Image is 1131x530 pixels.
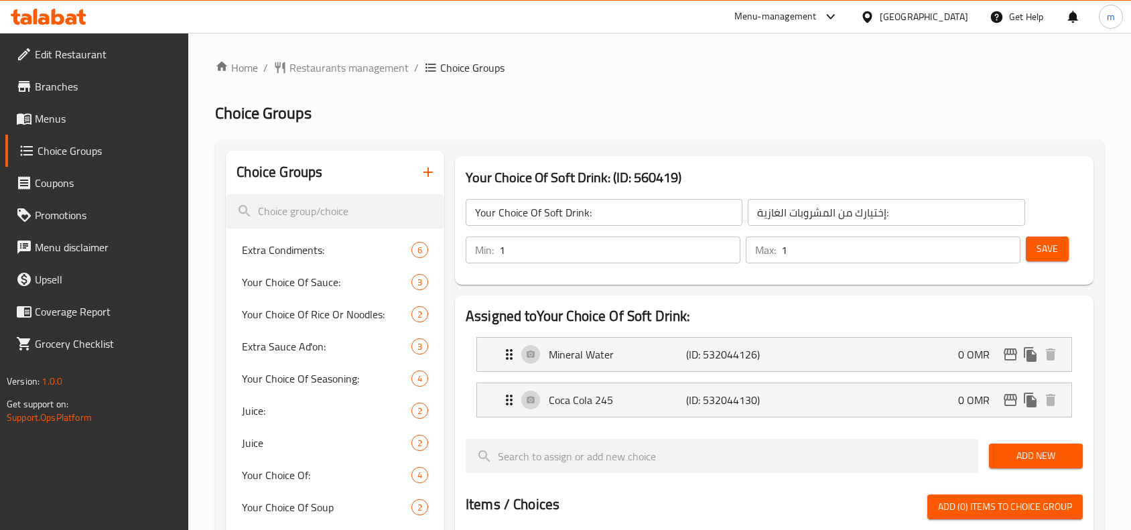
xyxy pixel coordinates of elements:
span: Menus [35,111,178,127]
span: Your Choice Of Sauce: [242,274,411,290]
span: Coupons [35,175,178,191]
div: Choices [411,403,428,419]
h2: Assigned to Your Choice Of Soft Drink: [466,306,1083,326]
h3: Your Choice Of Soft Drink: (ID: 560419) [466,167,1083,188]
span: Add New [1000,448,1072,464]
a: Grocery Checklist [5,328,189,360]
input: search [226,194,444,228]
span: Juice: [242,403,411,419]
li: / [263,60,268,76]
button: duplicate [1020,390,1041,410]
div: Choices [411,467,428,483]
span: Extra Sauce Ad'on: [242,338,411,354]
input: search [466,439,978,473]
span: Choice Groups [215,98,312,128]
button: Add (0) items to choice group [927,494,1083,519]
div: Menu-management [734,9,817,25]
span: Grocery Checklist [35,336,178,352]
h2: Choice Groups [237,162,322,182]
a: Edit Restaurant [5,38,189,70]
p: 0 OMR [958,346,1000,362]
a: Choice Groups [5,135,189,167]
div: Choices [411,435,428,451]
p: (ID: 532044130) [686,392,778,408]
div: Choices [411,338,428,354]
a: Coverage Report [5,295,189,328]
a: Menus [5,103,189,135]
div: Your Choice Of Soup2 [226,491,444,523]
span: Juice [242,435,411,451]
a: Upsell [5,263,189,295]
div: Your Choice Of Seasoning:4 [226,362,444,395]
span: Restaurants management [289,60,409,76]
span: 4 [412,469,427,482]
button: duplicate [1020,344,1041,365]
div: Juice2 [226,427,444,459]
button: edit [1000,390,1020,410]
span: Choice Groups [38,143,178,159]
span: Save [1037,241,1058,257]
div: Juice:2 [226,395,444,427]
span: Coverage Report [35,304,178,320]
p: Mineral Water [549,346,686,362]
button: Add New [989,444,1083,468]
span: 6 [412,244,427,257]
div: Expand [477,338,1071,371]
div: Choices [411,306,428,322]
div: [GEOGRAPHIC_DATA] [880,9,968,24]
span: Your Choice Of Seasoning: [242,371,411,387]
div: Your Choice Of:4 [226,459,444,491]
div: Choices [411,242,428,258]
span: Branches [35,78,178,94]
div: Extra Condiments:6 [226,234,444,266]
a: Branches [5,70,189,103]
span: Version: [7,373,40,390]
button: delete [1041,390,1061,410]
span: m [1107,9,1115,24]
span: Your Choice Of: [242,467,411,483]
span: 4 [412,373,427,385]
a: Restaurants management [273,60,409,76]
div: Your Choice Of Sauce:3 [226,266,444,298]
span: 2 [412,437,427,450]
p: Coca Cola 245 [549,392,686,408]
nav: breadcrumb [215,60,1104,76]
div: Your Choice Of Rice Or Noodles:2 [226,298,444,330]
li: Expand [466,377,1083,423]
a: Promotions [5,199,189,231]
a: Support.OpsPlatform [7,409,92,426]
p: (ID: 532044126) [686,346,778,362]
li: / [414,60,419,76]
p: 0 OMR [958,392,1000,408]
span: 3 [412,340,427,353]
a: Coupons [5,167,189,199]
a: Home [215,60,258,76]
span: Add (0) items to choice group [938,499,1072,515]
button: delete [1041,344,1061,365]
span: Promotions [35,207,178,223]
div: Expand [477,383,1071,417]
span: Your Choice Of Rice Or Noodles: [242,306,411,322]
p: Min: [475,242,494,258]
span: Choice Groups [440,60,505,76]
span: Edit Restaurant [35,46,178,62]
span: Get support on: [7,395,68,413]
span: 2 [412,501,427,514]
p: Max: [755,242,776,258]
span: Menu disclaimer [35,239,178,255]
div: Choices [411,371,428,387]
span: 2 [412,405,427,417]
div: Choices [411,499,428,515]
span: 3 [412,276,427,289]
span: Extra Condiments: [242,242,411,258]
div: Choices [411,274,428,290]
div: Extra Sauce Ad'on:3 [226,330,444,362]
h2: Items / Choices [466,494,559,515]
button: edit [1000,344,1020,365]
span: Upsell [35,271,178,287]
li: Expand [466,332,1083,377]
span: Your Choice Of Soup [242,499,411,515]
button: Save [1026,237,1069,261]
a: Menu disclaimer [5,231,189,263]
span: 1.0.0 [42,373,62,390]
